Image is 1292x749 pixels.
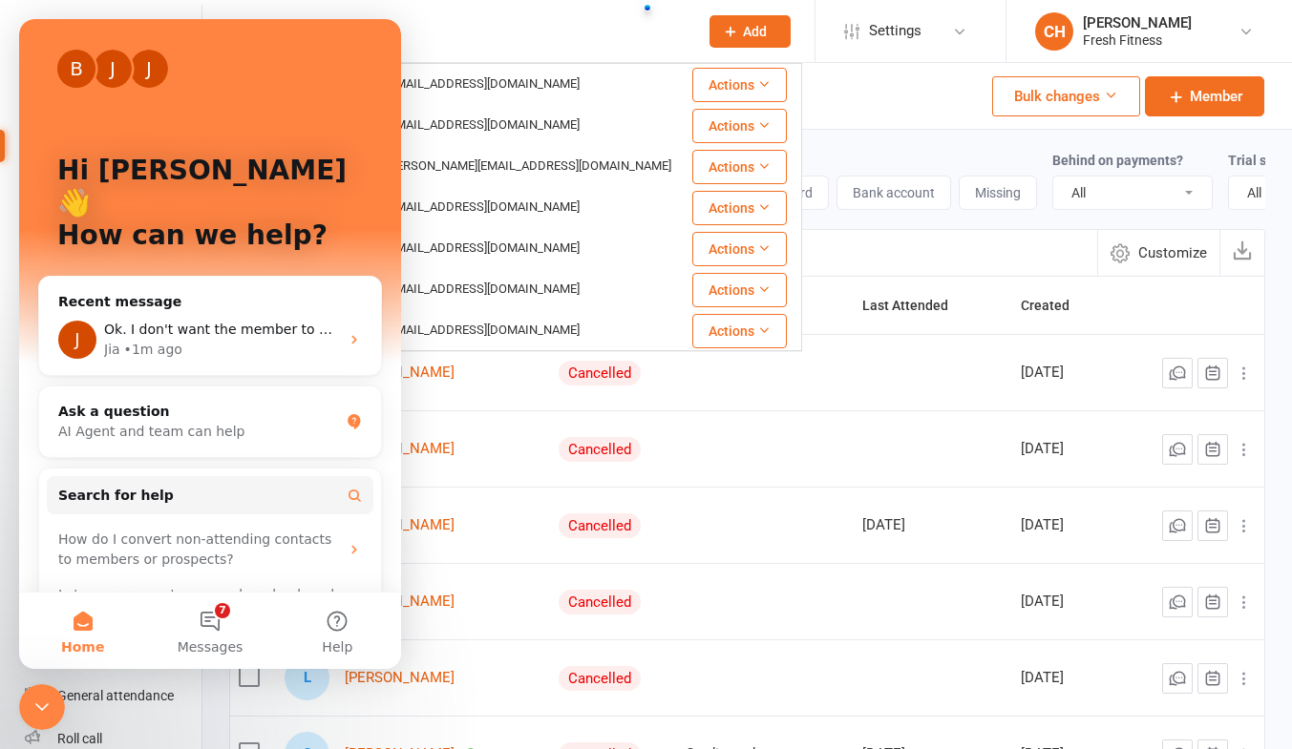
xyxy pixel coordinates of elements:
[285,655,329,700] div: Lynda
[39,302,77,340] div: Profile image for Jia
[1138,241,1207,264] span: Customize
[1190,85,1242,108] span: Member
[38,200,344,233] p: How can we help?
[559,437,641,462] div: Cancelled
[559,666,641,691] div: Cancelled
[42,621,85,635] span: Home
[39,383,320,403] div: Ask a question
[1021,441,1114,457] div: [DATE]
[862,298,969,313] span: Last Attended
[380,194,585,221] div: [EMAIL_ADDRESS][DOMAIN_NAME]
[1021,593,1114,610] div: [DATE]
[869,10,921,52] span: Settings
[111,31,149,69] div: Profile image for Jia
[743,24,767,39] span: Add
[19,366,363,439] div: Ask a questionAI Agent and team can help
[303,621,333,635] span: Help
[127,573,254,650] button: Messages
[1097,230,1219,276] button: Customize
[38,135,344,200] p: Hi [PERSON_NAME] 👋
[380,276,585,303] div: [EMAIL_ADDRESS][DOMAIN_NAME]
[380,317,585,344] div: [EMAIL_ADDRESS][DOMAIN_NAME]
[39,273,343,293] div: Recent message
[559,361,641,385] div: Cancelled
[28,503,354,558] div: How do I convert non-attending contacts to members or prospects?
[959,176,1037,210] button: Missing
[380,112,585,139] div: [EMAIL_ADDRESS][DOMAIN_NAME]
[39,403,320,423] div: AI Agent and team can help
[692,68,787,102] button: Actions
[1021,294,1091,317] button: Created
[85,302,695,318] span: Ok. I don't want the member to be charged any fees as she's paid a different way this time
[39,510,320,551] div: How do I convert non-attending contacts to members or prospects?
[1021,670,1114,686] div: [DATE]
[1083,31,1192,49] div: Fresh Fitness
[692,109,787,143] button: Actions
[1083,14,1192,31] div: [PERSON_NAME]
[19,684,65,730] iframe: Intercom live chat
[74,31,113,69] div: Profile image for Jessica
[559,513,641,538] div: Cancelled
[692,150,787,184] button: Actions
[380,235,585,262] div: [EMAIL_ADDRESS][DOMAIN_NAME]
[862,294,969,317] button: Last Attended
[57,688,174,703] div: General attendance
[19,19,401,669] iframe: Intercom live chat
[105,321,163,341] div: • 1m ago
[1021,517,1114,533] div: [DATE]
[1035,12,1073,51] div: CH
[39,566,320,606] div: Let your prospects or members book and pay for classes or events online.
[692,273,787,307] button: Actions
[862,517,1004,533] div: [DATE]
[255,573,382,650] button: Help
[692,314,787,348] button: Actions
[1021,364,1114,381] div: [DATE]
[692,232,787,266] button: Actions
[25,675,201,718] a: General attendance kiosk mode
[251,18,685,45] input: Search...
[19,257,363,357] div: Recent messageProfile image for JiaOk. I don't want the member to be charged any fees as she's pa...
[1145,76,1264,116] a: Member
[39,467,155,487] span: Search for help
[57,731,102,746] div: Roll call
[710,15,791,48] button: Add
[837,176,951,210] button: Bank account
[1052,153,1183,168] label: Behind on payments?
[380,71,585,98] div: [EMAIL_ADDRESS][DOMAIN_NAME]
[20,285,362,356] div: Profile image for JiaOk. I don't want the member to be charged any fees as she's paid a different...
[1021,298,1091,313] span: Created
[85,321,101,341] div: Jia
[992,76,1140,116] button: Bulk changes
[28,457,354,495] button: Search for help
[159,621,224,635] span: Messages
[692,191,787,225] button: Actions
[345,670,455,686] a: [PERSON_NAME]
[559,590,641,614] div: Cancelled
[28,558,354,614] div: Let your prospects or members book and pay for classes or events online.
[38,31,76,69] div: Profile image for Bec
[380,153,677,180] div: [PERSON_NAME][EMAIL_ADDRESS][DOMAIN_NAME]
